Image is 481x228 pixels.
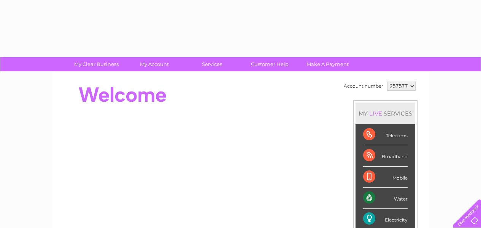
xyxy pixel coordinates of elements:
div: MY SERVICES [356,103,415,124]
div: Mobile [363,167,408,188]
div: Broadband [363,145,408,166]
div: LIVE [368,110,384,117]
a: My Account [123,57,186,71]
a: Make A Payment [296,57,359,71]
a: Customer Help [238,57,301,71]
td: Account number [342,80,385,93]
a: My Clear Business [65,57,128,71]
a: Services [181,57,243,71]
div: Water [363,188,408,209]
div: Telecoms [363,124,408,145]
